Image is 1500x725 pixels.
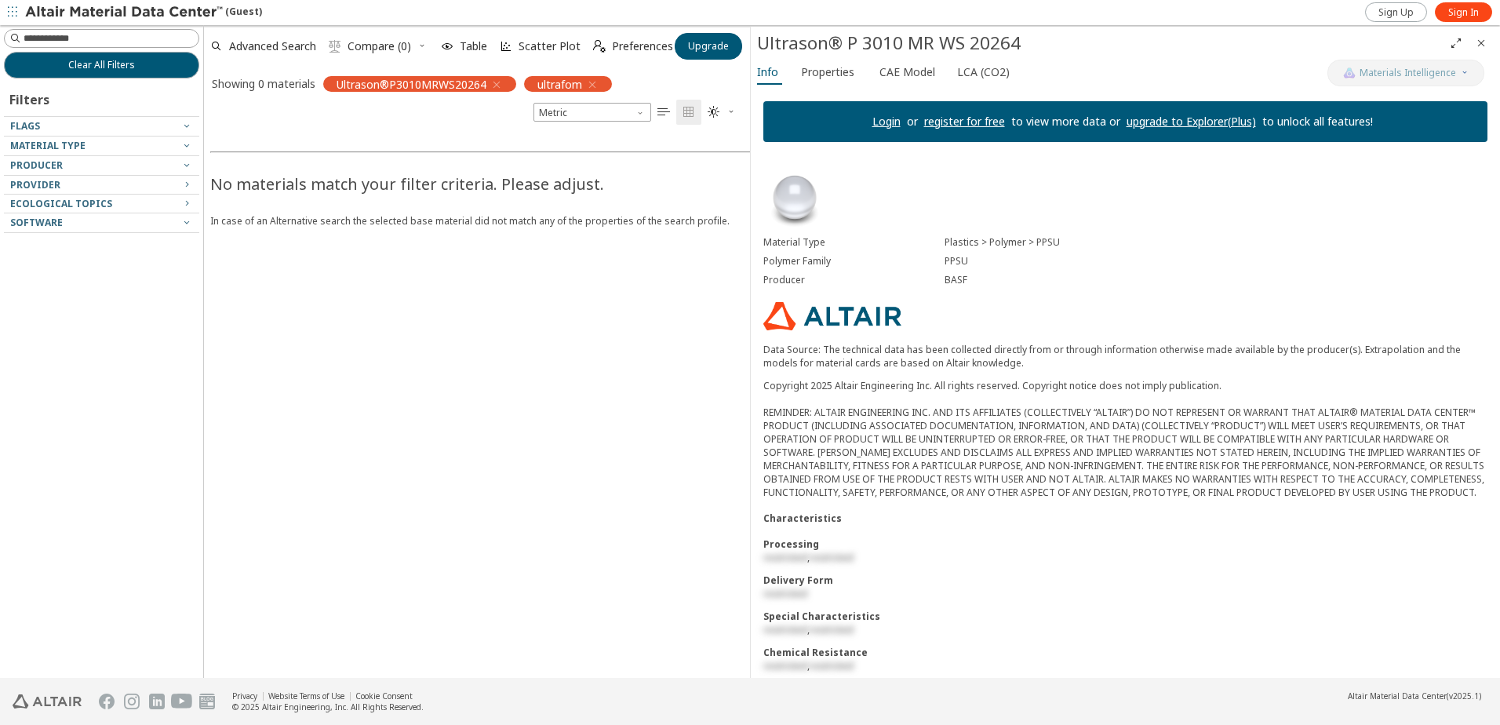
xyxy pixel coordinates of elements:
div: PPSU [945,255,1487,268]
span: Advanced Search [229,41,316,52]
div: Characteristics [763,512,1487,525]
div: Ultrason® P 3010 MR WS 20264 [757,31,1444,56]
button: Clear All Filters [4,52,199,78]
i:  [329,40,341,53]
span: Preferences [612,41,673,52]
button: Upgrade [675,33,742,60]
button: Ecological Topics [4,195,199,213]
button: Software [4,213,199,232]
div: Plastics > Polymer > PPSU [945,236,1487,249]
span: Material Type [10,139,86,152]
span: Clear All Filters [68,59,135,71]
button: Provider [4,176,199,195]
button: Table View [651,100,676,125]
div: Unit System [533,103,651,122]
span: ultrafom [537,77,582,91]
div: (v2025.1) [1348,690,1481,701]
div: Producer [763,274,945,286]
span: restricted [810,551,854,564]
p: to view more data or [1005,114,1127,129]
span: restricted [763,551,807,564]
button: Flags [4,117,199,136]
a: Sign In [1435,2,1492,22]
span: Properties [801,60,854,85]
p: Data Source: The technical data has been collected directly from or through information otherwise... [763,343,1487,370]
a: Privacy [232,690,257,701]
img: Material Type Image [763,167,826,230]
i:  [683,106,695,118]
i:  [593,40,606,53]
span: Producer [10,158,63,172]
div: Material Type [763,236,945,249]
div: BASF [945,274,1487,286]
span: Table [460,41,487,52]
span: Info [757,60,778,85]
span: restricted [763,623,807,636]
a: Website Terms of Use [268,690,344,701]
div: Delivery Form [763,574,1487,587]
div: , [763,551,1487,564]
a: Login [872,114,901,129]
div: © 2025 Altair Engineering, Inc. All Rights Reserved. [232,701,424,712]
div: Copyright 2025 Altair Engineering Inc. All rights reserved. Copyright notice does not imply publi... [763,379,1487,499]
i:  [657,106,670,118]
i:  [708,106,720,118]
img: Altair Engineering [13,694,82,709]
img: Altair Material Data Center [25,5,225,20]
div: Processing [763,537,1487,551]
span: Ultrason®P3010MRWS20264 [337,77,486,91]
div: Special Characteristics [763,610,1487,623]
span: Sign Up [1378,6,1414,19]
div: Chemical Resistance [763,646,1487,659]
a: Cookie Consent [355,690,413,701]
span: Compare (0) [348,41,411,52]
span: Sign In [1448,6,1479,19]
span: Materials Intelligence [1360,67,1456,79]
span: restricted [810,623,854,636]
div: (Guest) [25,5,262,20]
span: Metric [533,103,651,122]
button: Full Screen [1444,31,1469,56]
button: AI CopilotMaterials Intelligence [1327,60,1484,86]
div: , [763,623,1487,636]
span: Provider [10,178,60,191]
span: Scatter Plot [519,41,581,52]
span: CAE Model [879,60,935,85]
button: Close [1469,31,1494,56]
span: Altair Material Data Center [1348,690,1447,701]
button: Material Type [4,137,199,155]
a: register for free [924,114,1005,129]
span: Upgrade [688,40,729,53]
img: Logo - Provider [763,302,901,330]
span: LCA (CO2) [957,60,1010,85]
div: Showing 0 materials [212,76,315,91]
span: Software [10,216,63,229]
button: Tile View [676,100,701,125]
button: Producer [4,156,199,175]
div: , [763,659,1487,672]
span: Flags [10,119,40,133]
div: Filters [4,78,57,116]
div: Polymer Family [763,255,945,268]
p: or [901,114,924,129]
span: restricted [763,659,807,672]
img: AI Copilot [1343,67,1356,79]
a: Sign Up [1365,2,1427,22]
button: Theme [701,100,742,125]
a: upgrade to Explorer(Plus) [1127,114,1256,129]
span: restricted [810,659,854,672]
span: Ecological Topics [10,197,112,210]
span: restricted [763,587,807,600]
p: to unlock all features! [1256,114,1379,129]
